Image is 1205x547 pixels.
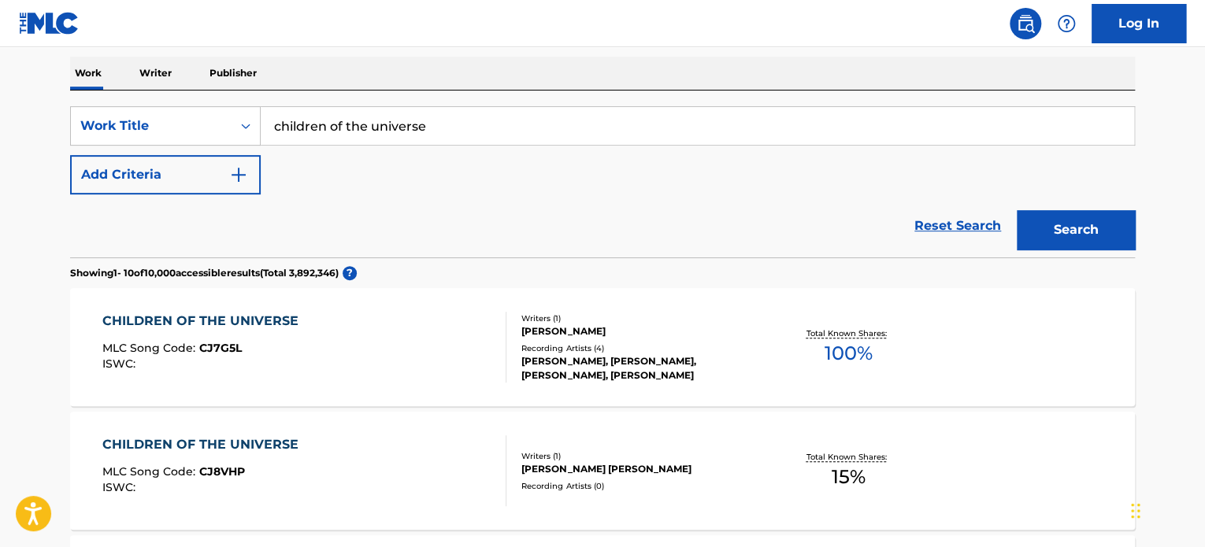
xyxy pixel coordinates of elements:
span: ? [343,266,357,280]
p: Work [70,57,106,90]
a: CHILDREN OF THE UNIVERSEMLC Song Code:CJ8VHPISWC:Writers (1)[PERSON_NAME] [PERSON_NAME]Recording ... [70,412,1135,530]
span: CJ7G5L [199,341,242,355]
div: CHILDREN OF THE UNIVERSE [102,312,306,331]
div: [PERSON_NAME] [521,324,759,338]
a: Public Search [1010,8,1041,39]
div: CHILDREN OF THE UNIVERSE [102,435,306,454]
img: search [1016,14,1035,33]
div: Recording Artists ( 0 ) [521,480,759,492]
a: CHILDREN OF THE UNIVERSEMLC Song Code:CJ7G5LISWC:Writers (1)[PERSON_NAME]Recording Artists (4)[PE... [70,288,1135,406]
span: MLC Song Code : [102,341,199,355]
span: ISWC : [102,357,139,371]
span: ISWC : [102,480,139,494]
iframe: Chat Widget [1126,471,1205,547]
button: Search [1017,210,1135,249]
div: Help [1051,8,1082,39]
span: 100 % [824,339,872,368]
div: Recording Artists ( 4 ) [521,342,759,354]
div: [PERSON_NAME], [PERSON_NAME], [PERSON_NAME], [PERSON_NAME] [521,354,759,383]
p: Total Known Shares: [806,451,890,463]
a: Reset Search [907,209,1009,243]
span: 15 % [831,463,865,491]
form: Search Form [70,106,1135,257]
p: Total Known Shares: [806,327,890,339]
img: help [1057,14,1076,33]
img: MLC Logo [19,12,80,35]
a: Log In [1092,4,1186,43]
span: MLC Song Code : [102,464,199,479]
span: CJ8VHP [199,464,245,479]
div: Drag [1131,487,1140,534]
p: Publisher [205,57,261,90]
div: [PERSON_NAME] [PERSON_NAME] [521,462,759,476]
p: Showing 1 - 10 of 10,000 accessible results (Total 3,892,346 ) [70,266,339,280]
button: Add Criteria [70,155,261,194]
div: Work Title [80,116,222,135]
img: 9d2ae6d4665cec9f34b9.svg [229,165,248,184]
div: Writers ( 1 ) [521,312,759,324]
div: Writers ( 1 ) [521,450,759,462]
p: Writer [135,57,176,90]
